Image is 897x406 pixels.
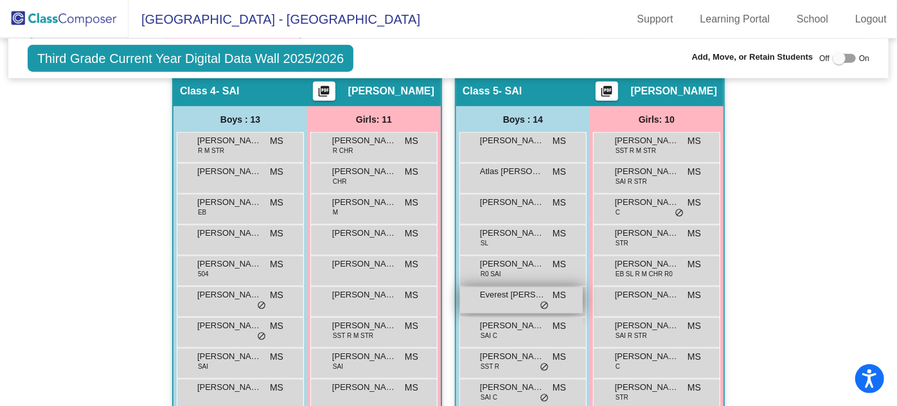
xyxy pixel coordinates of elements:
[553,288,566,302] span: MS
[615,227,679,240] span: [PERSON_NAME]
[540,362,549,373] span: do_not_disturb_alt
[333,207,338,217] span: M
[216,85,239,98] span: - SAI
[197,319,262,332] span: [PERSON_NAME]
[307,107,441,132] div: Girls: 11
[197,350,262,363] span: [PERSON_NAME]
[688,134,701,148] span: MS
[197,381,262,394] span: [PERSON_NAME]
[553,165,566,179] span: MS
[480,319,544,332] span: [PERSON_NAME]
[481,269,501,279] span: R0 SAI
[270,350,283,364] span: MS
[405,381,418,394] span: MS
[615,288,679,301] span: [PERSON_NAME]
[615,134,679,147] span: [PERSON_NAME]
[615,258,679,270] span: [PERSON_NAME]
[198,146,224,155] span: R M STR
[688,350,701,364] span: MS
[845,9,897,30] a: Logout
[481,393,497,402] span: SAI C
[333,177,347,186] span: CHR
[270,227,283,240] span: MS
[692,51,813,64] span: Add, Move, or Retain Students
[197,227,262,240] span: [PERSON_NAME] Judge
[631,85,717,98] span: [PERSON_NAME]
[616,269,673,279] span: EB SL R M CHR R0
[616,207,620,217] span: C
[332,227,396,240] span: [PERSON_NAME]
[615,381,679,394] span: [PERSON_NAME]
[688,381,701,394] span: MS
[257,301,266,311] span: do_not_disturb_alt
[270,258,283,271] span: MS
[198,269,209,279] span: 504
[688,196,701,209] span: MS
[405,165,418,179] span: MS
[480,350,544,363] span: [PERSON_NAME]
[690,9,781,30] a: Learning Portal
[480,165,544,178] span: Atlas [PERSON_NAME]
[553,381,566,394] span: MS
[405,227,418,240] span: MS
[197,258,262,270] span: [PERSON_NAME]
[616,238,628,248] span: STR
[197,134,262,147] span: [PERSON_NAME]
[480,134,544,147] span: [PERSON_NAME]
[616,146,656,155] span: SST R M STR
[270,319,283,333] span: MS
[332,196,396,209] span: [PERSON_NAME]
[270,134,283,148] span: MS
[615,165,679,178] span: [PERSON_NAME]
[313,82,335,101] button: Print Students Details
[332,134,396,147] span: [PERSON_NAME]
[180,85,216,98] span: Class 4
[405,134,418,148] span: MS
[28,45,353,72] span: Third Grade Current Year Digital Data Wall 2025/2026
[332,381,396,394] span: [PERSON_NAME]
[332,165,396,178] span: [PERSON_NAME]
[332,288,396,301] span: [PERSON_NAME]
[480,227,544,240] span: [PERSON_NAME]
[688,288,701,302] span: MS
[480,381,544,394] span: [PERSON_NAME]
[480,258,544,270] span: [PERSON_NAME]
[332,350,396,363] span: [PERSON_NAME] [PERSON_NAME]
[332,258,396,270] span: [PERSON_NAME]
[553,134,566,148] span: MS
[615,319,679,332] span: [PERSON_NAME]
[405,196,418,209] span: MS
[333,331,373,340] span: SST R M STR
[257,331,266,342] span: do_not_disturb_alt
[616,331,647,340] span: SAI R STR
[627,9,684,30] a: Support
[688,319,701,333] span: MS
[480,196,544,209] span: [PERSON_NAME]
[481,238,488,248] span: SL
[675,208,684,218] span: do_not_disturb_alt
[480,288,544,301] span: Everest [PERSON_NAME]
[405,350,418,364] span: MS
[348,85,434,98] span: [PERSON_NAME]
[333,146,353,155] span: R CHR
[615,350,679,363] span: [PERSON_NAME]
[270,381,283,394] span: MS
[616,393,628,402] span: STR
[129,9,420,30] span: [GEOGRAPHIC_DATA] - [GEOGRAPHIC_DATA]
[553,196,566,209] span: MS
[173,107,307,132] div: Boys : 13
[590,107,724,132] div: Girls: 10
[553,319,566,333] span: MS
[198,362,208,371] span: SAI
[270,288,283,302] span: MS
[553,258,566,271] span: MS
[481,331,497,340] span: SAI C
[405,288,418,302] span: MS
[332,319,396,332] span: [PERSON_NAME]
[540,393,549,403] span: do_not_disturb_alt
[333,362,343,371] span: SAI
[596,82,618,101] button: Print Students Details
[197,165,262,178] span: [PERSON_NAME]
[463,85,499,98] span: Class 5
[197,288,262,301] span: [PERSON_NAME]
